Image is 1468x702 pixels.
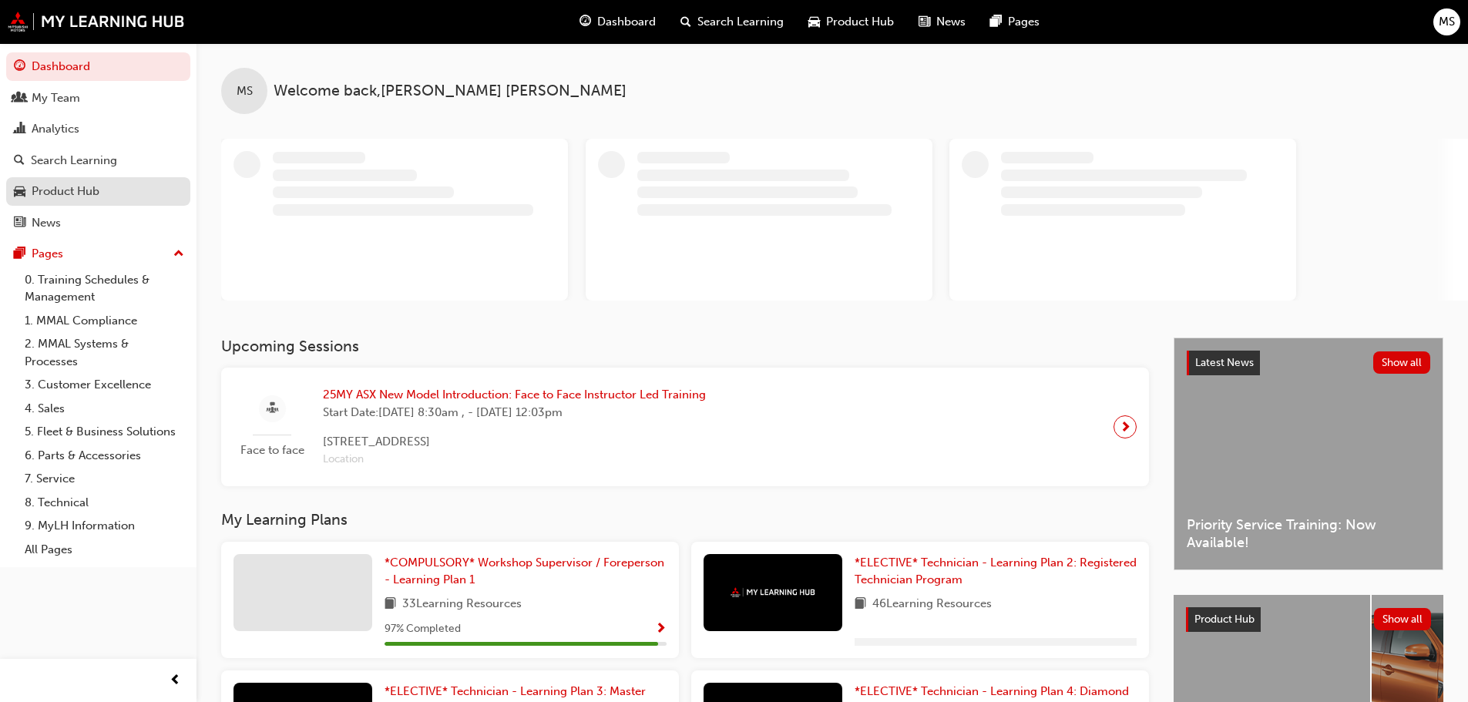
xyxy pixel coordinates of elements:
button: Show Progress [655,620,667,639]
button: Show all [1374,608,1432,630]
span: guage-icon [579,12,591,32]
span: guage-icon [14,60,25,74]
span: MS [1439,13,1455,31]
a: 3. Customer Excellence [18,373,190,397]
div: News [32,214,61,232]
a: 9. MyLH Information [18,514,190,538]
a: All Pages [18,538,190,562]
div: Pages [32,245,63,263]
span: 46 Learning Resources [872,595,992,614]
span: Latest News [1195,356,1254,369]
a: *ELECTIVE* Technician - Learning Plan 2: Registered Technician Program [855,554,1137,589]
span: News [936,13,966,31]
button: DashboardMy TeamAnalyticsSearch LearningProduct HubNews [6,49,190,240]
span: Product Hub [826,13,894,31]
a: 6. Parts & Accessories [18,444,190,468]
a: Product Hub [6,177,190,206]
a: *COMPULSORY* Workshop Supervisor / Foreperson - Learning Plan 1 [385,554,667,589]
a: Latest NewsShow all [1187,351,1430,375]
a: 2. MMAL Systems & Processes [18,332,190,373]
span: search-icon [680,12,691,32]
span: Search Learning [697,13,784,31]
div: Analytics [32,120,79,138]
h3: My Learning Plans [221,511,1149,529]
button: MS [1433,8,1460,35]
div: Search Learning [31,152,117,170]
a: Face to face25MY ASX New Model Introduction: Face to Face Instructor Led TrainingStart Date:[DATE... [233,380,1137,474]
span: Face to face [233,442,311,459]
a: 4. Sales [18,397,190,421]
span: MS [237,82,253,100]
span: prev-icon [170,671,181,690]
span: Pages [1008,13,1040,31]
span: Location [323,451,706,469]
span: 97 % Completed [385,620,461,638]
span: book-icon [385,595,396,614]
a: guage-iconDashboard [567,6,668,38]
span: Priority Service Training: Now Available! [1187,516,1430,551]
img: mmal [8,12,185,32]
a: News [6,209,190,237]
a: 1. MMAL Compliance [18,309,190,333]
span: search-icon [14,154,25,168]
span: 33 Learning Resources [402,595,522,614]
img: mmal [731,587,815,597]
a: Search Learning [6,146,190,175]
a: pages-iconPages [978,6,1052,38]
span: sessionType_FACE_TO_FACE-icon [267,399,278,418]
span: [STREET_ADDRESS] [323,433,706,451]
span: Dashboard [597,13,656,31]
span: news-icon [919,12,930,32]
h3: Upcoming Sessions [221,338,1149,355]
span: Start Date: [DATE] 8:30am , - [DATE] 12:03pm [323,404,706,422]
a: car-iconProduct Hub [796,6,906,38]
span: Show Progress [655,623,667,637]
span: book-icon [855,595,866,614]
a: 8. Technical [18,491,190,515]
a: 5. Fleet & Business Solutions [18,420,190,444]
span: next-icon [1120,416,1131,438]
div: My Team [32,89,80,107]
span: Product Hub [1194,613,1255,626]
span: pages-icon [990,12,1002,32]
div: Product Hub [32,183,99,200]
a: Latest NewsShow allPriority Service Training: Now Available! [1174,338,1443,570]
span: *ELECTIVE* Technician - Learning Plan 2: Registered Technician Program [855,556,1137,587]
a: Dashboard [6,52,190,81]
span: Welcome back , [PERSON_NAME] [PERSON_NAME] [274,82,627,100]
span: car-icon [14,185,25,199]
span: car-icon [808,12,820,32]
a: Product HubShow all [1186,607,1431,632]
a: My Team [6,84,190,113]
a: 7. Service [18,467,190,491]
span: *COMPULSORY* Workshop Supervisor / Foreperson - Learning Plan 1 [385,556,664,587]
a: 0. Training Schedules & Management [18,268,190,309]
a: search-iconSearch Learning [668,6,796,38]
span: news-icon [14,217,25,230]
span: chart-icon [14,123,25,136]
span: pages-icon [14,247,25,261]
span: up-icon [173,244,184,264]
button: Pages [6,240,190,268]
a: Analytics [6,115,190,143]
span: 25MY ASX New Model Introduction: Face to Face Instructor Led Training [323,386,706,404]
a: news-iconNews [906,6,978,38]
span: people-icon [14,92,25,106]
button: Show all [1373,351,1431,374]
